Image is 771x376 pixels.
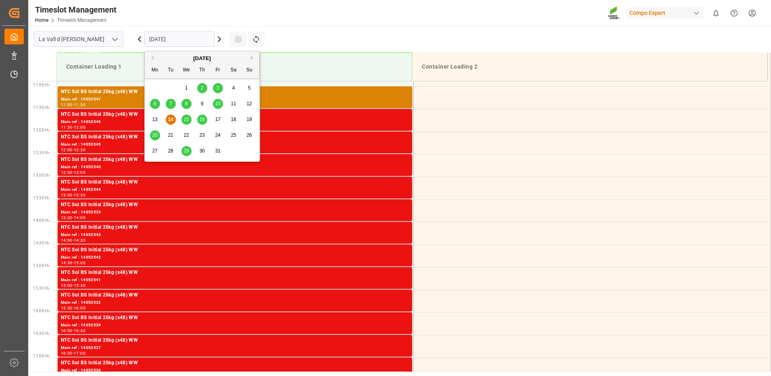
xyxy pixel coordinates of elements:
div: Th [197,65,207,75]
div: 12:00 [61,148,73,152]
span: 2 [201,85,204,91]
div: 17:00 [74,351,85,355]
span: 4 [232,85,235,91]
button: Previous Month [149,55,154,60]
div: Choose Tuesday, October 14th, 2025 [166,115,176,125]
div: - [73,125,74,129]
span: 12 [246,101,252,107]
div: NTC Sol BS Initial 25kg (x48) WW [61,359,409,367]
div: Choose Thursday, October 2nd, 2025 [197,83,207,93]
div: Choose Monday, October 27th, 2025 [150,146,160,156]
div: Main ref : 14053536 [61,367,409,374]
span: 12:00 Hr [33,128,50,132]
div: 14:00 [74,216,85,219]
div: Main ref : 14053541 [61,277,409,284]
div: Choose Saturday, October 25th, 2025 [229,130,239,140]
input: DD.MM.YYYY [144,31,215,47]
span: 7 [169,101,172,107]
div: Choose Thursday, October 30th, 2025 [197,146,207,156]
div: - [73,216,74,219]
div: Choose Tuesday, October 7th, 2025 [166,99,176,109]
div: 12:30 [74,148,85,152]
button: Next Month [251,55,256,60]
div: 14:00 [61,238,73,242]
span: 11:00 Hr [33,83,50,87]
div: Choose Monday, October 13th, 2025 [150,115,160,125]
div: 13:00 [74,171,85,174]
div: - [73,284,74,287]
div: - [73,171,74,174]
div: 15:30 [74,284,85,287]
span: 26 [246,132,252,138]
span: 21 [168,132,173,138]
div: 13:30 [74,193,85,197]
span: 14:00 Hr [33,218,50,223]
div: Choose Wednesday, October 8th, 2025 [181,99,192,109]
div: Choose Friday, October 17th, 2025 [213,115,223,125]
span: 1 [185,85,188,91]
span: 17:00 Hr [33,354,50,358]
div: Choose Wednesday, October 29th, 2025 [181,146,192,156]
div: Main ref : 14053540 [61,164,409,171]
span: 27 [152,148,157,154]
div: Choose Saturday, October 18th, 2025 [229,115,239,125]
div: Main ref : 14053546 [61,119,409,125]
span: 16:00 Hr [33,309,50,313]
div: NTC Sol BS Initial 25kg (x48) WW [61,133,409,141]
div: 15:00 [74,261,85,265]
div: 14:30 [61,261,73,265]
div: Mo [150,65,160,75]
div: NTC Sol BS Initial 25kg (x48) WW [61,269,409,277]
div: - [73,193,74,197]
div: Fr [213,65,223,75]
div: Container Loading 2 [419,59,761,74]
div: 11:30 [61,125,73,129]
span: 24 [215,132,220,138]
div: Choose Sunday, October 12th, 2025 [244,99,254,109]
span: 29 [183,148,189,154]
span: 5 [248,85,251,91]
div: - [73,148,74,152]
div: NTC Sol BS Initial 25kg (x48) WW [61,314,409,322]
div: Choose Sunday, October 19th, 2025 [244,115,254,125]
div: Su [244,65,254,75]
span: 19 [246,117,252,122]
div: NTC Sol BS Initial 25kg (x48) WW [61,201,409,209]
div: Choose Saturday, October 11th, 2025 [229,99,239,109]
div: Main ref : 14053539 [61,322,409,329]
span: 15:30 Hr [33,286,50,290]
div: 14:30 [74,238,85,242]
span: 30 [199,148,204,154]
div: 16:00 [74,306,85,310]
div: Choose Wednesday, October 1st, 2025 [181,83,192,93]
div: We [181,65,192,75]
span: 10 [215,101,220,107]
div: Choose Wednesday, October 22nd, 2025 [181,130,192,140]
div: Choose Wednesday, October 15th, 2025 [181,115,192,125]
span: 23 [199,132,204,138]
div: Main ref : 14053532 [61,299,409,306]
div: - [73,329,74,332]
div: NTC Sol BS Initial 25kg (x48) WW [61,224,409,232]
span: 15:00 Hr [33,263,50,268]
div: Choose Friday, October 31st, 2025 [213,146,223,156]
div: Choose Monday, October 6th, 2025 [150,99,160,109]
div: 13:00 [61,193,73,197]
div: 15:30 [61,306,73,310]
div: Main ref : 14053537 [61,345,409,351]
div: NTC Sol BS Initial 25kg (x48) WW [61,156,409,164]
div: Choose Sunday, October 5th, 2025 [244,83,254,93]
div: NTC Sol BS Initial 25kg (x48) WW [61,111,409,119]
div: Main ref : 14053544 [61,186,409,193]
div: 12:30 [61,171,73,174]
span: 22 [183,132,189,138]
div: NTC Sol BS Initial 25kg (x48) WW [61,178,409,186]
div: 11:00 [61,103,73,107]
div: Choose Friday, October 10th, 2025 [213,99,223,109]
span: 17 [215,117,220,122]
div: NTC Sol BS Initial 25kg (x48) WW [61,246,409,254]
div: Choose Tuesday, October 21st, 2025 [166,130,176,140]
span: 11 [231,101,236,107]
span: 16:30 Hr [33,331,50,336]
span: 14 [168,117,173,122]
